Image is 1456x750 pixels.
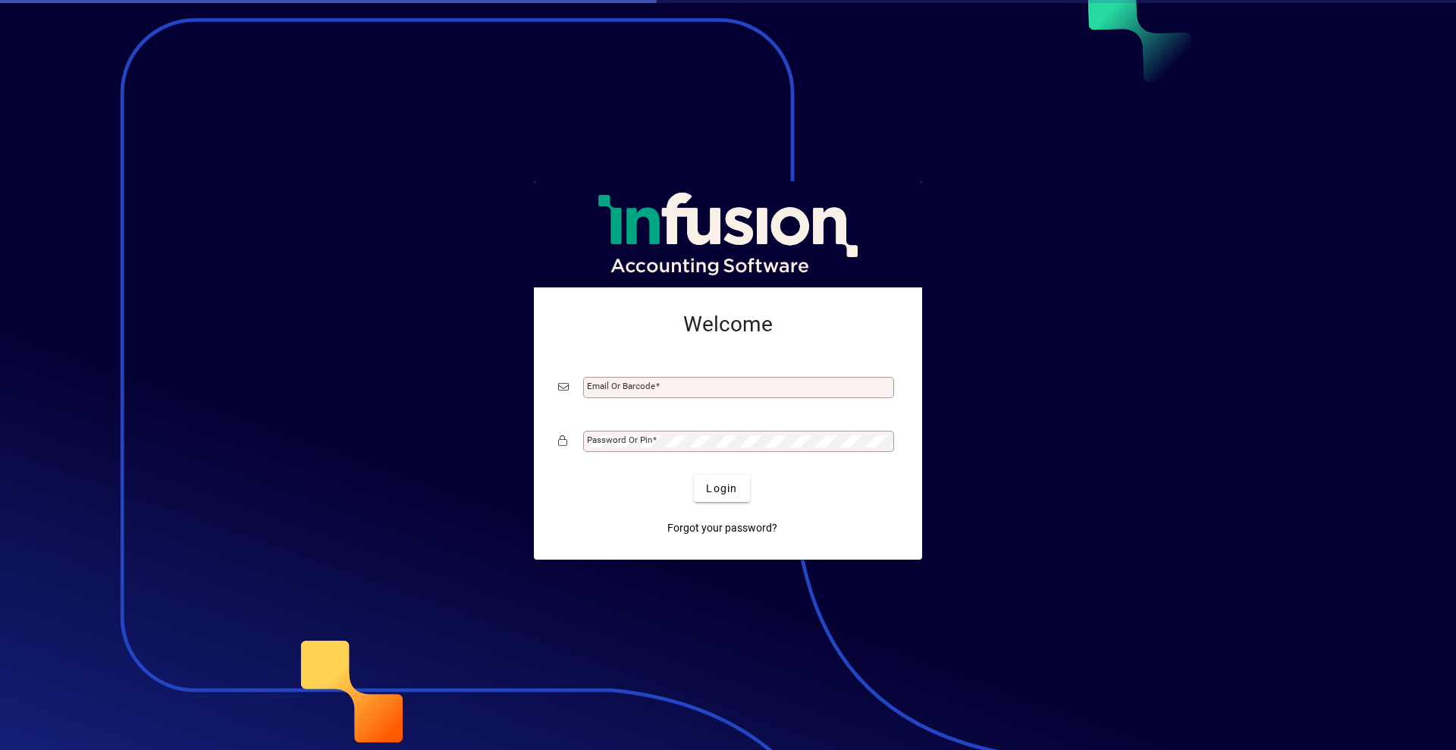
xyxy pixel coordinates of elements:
[587,435,652,445] mat-label: Password or Pin
[694,475,749,502] button: Login
[558,312,898,337] h2: Welcome
[667,520,777,536] span: Forgot your password?
[706,481,737,497] span: Login
[587,381,655,391] mat-label: Email or Barcode
[661,514,783,541] a: Forgot your password?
